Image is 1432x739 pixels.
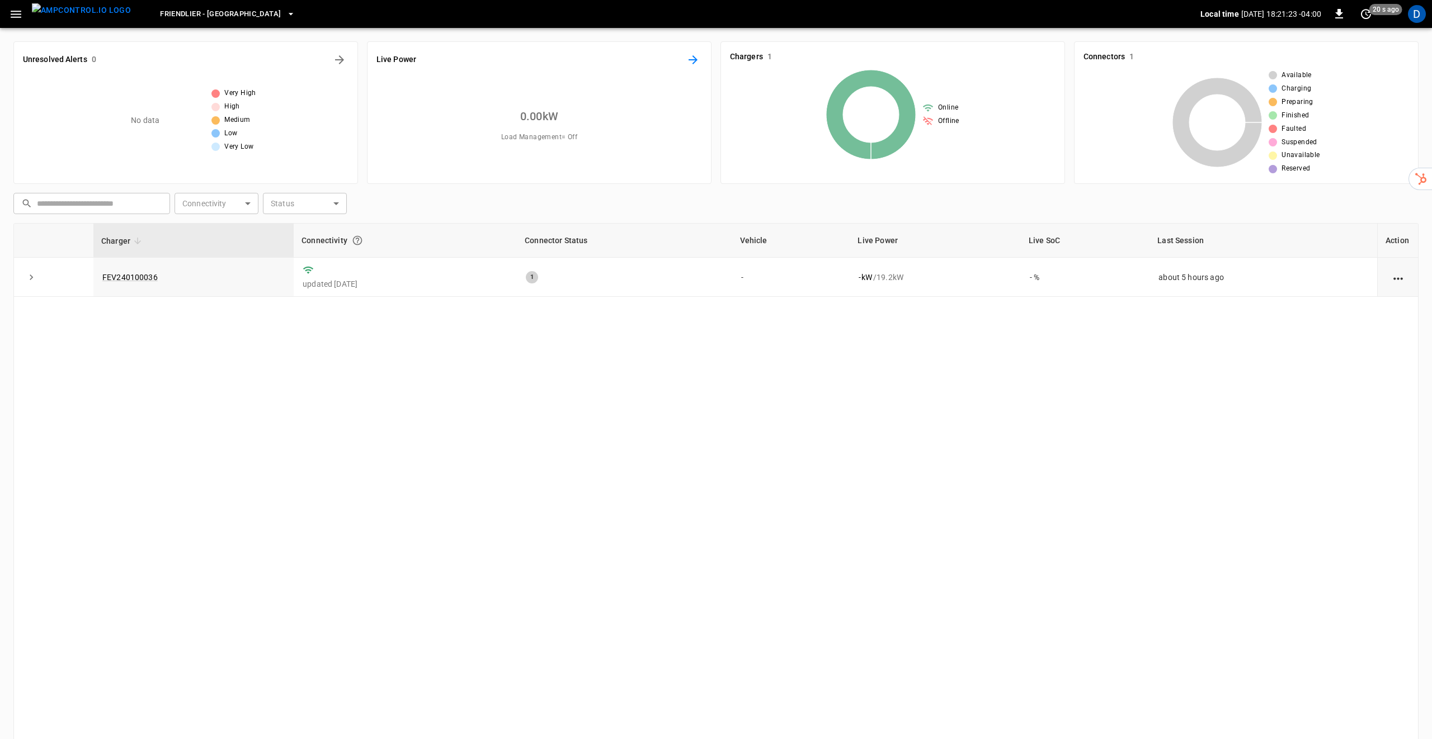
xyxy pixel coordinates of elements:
th: Live SoC [1021,224,1150,258]
span: Low [224,128,237,139]
span: High [224,101,240,112]
h6: Unresolved Alerts [23,54,87,66]
div: profile-icon [1408,5,1426,23]
span: Suspended [1282,137,1317,148]
span: Reserved [1282,163,1310,174]
p: [DATE] 18:21:23 -04:00 [1241,8,1321,20]
span: Charger [101,234,145,248]
th: Vehicle [732,224,850,258]
th: Last Session [1150,224,1377,258]
span: Available [1282,70,1312,81]
h6: Connectors [1084,51,1125,63]
h6: 1 [1129,51,1134,63]
div: 1 [526,271,538,283]
h6: 0.00 kW [520,107,558,125]
span: Faulted [1282,124,1306,135]
span: Charging [1282,83,1311,94]
span: Load Management = Off [501,132,577,143]
th: Live Power [850,224,1020,258]
span: Finished [1282,110,1309,121]
button: Connection between the charger and our software. [347,230,368,250]
th: Action [1377,224,1418,258]
td: about 5 hours ago [1150,258,1377,297]
img: ampcontrol.io logo [32,3,131,17]
a: FEV240100036 [102,273,158,282]
button: Friendlier - [GEOGRAPHIC_DATA] [156,3,300,25]
span: Medium [224,115,250,126]
span: Unavailable [1282,150,1320,161]
button: Energy Overview [684,51,702,69]
div: action cell options [1391,272,1405,283]
p: - kW [859,272,872,283]
span: Very Low [224,141,253,153]
button: set refresh interval [1357,5,1375,23]
p: Local time [1200,8,1239,20]
div: Connectivity [302,230,509,250]
th: Connector Status [517,224,732,258]
span: 20 s ago [1369,4,1402,15]
p: No data [131,115,159,126]
h6: Chargers [730,51,763,63]
h6: 0 [92,54,96,66]
span: Preparing [1282,97,1313,108]
button: All Alerts [331,51,348,69]
td: - [732,258,850,297]
span: Offline [938,116,959,127]
h6: 1 [767,51,772,63]
h6: Live Power [376,54,416,66]
td: - % [1021,258,1150,297]
span: Very High [224,88,256,99]
span: Online [938,102,958,113]
span: Friendlier - [GEOGRAPHIC_DATA] [160,8,281,21]
p: updated [DATE] [303,278,508,290]
button: expand row [23,269,40,286]
div: / 19.2 kW [859,272,1011,283]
